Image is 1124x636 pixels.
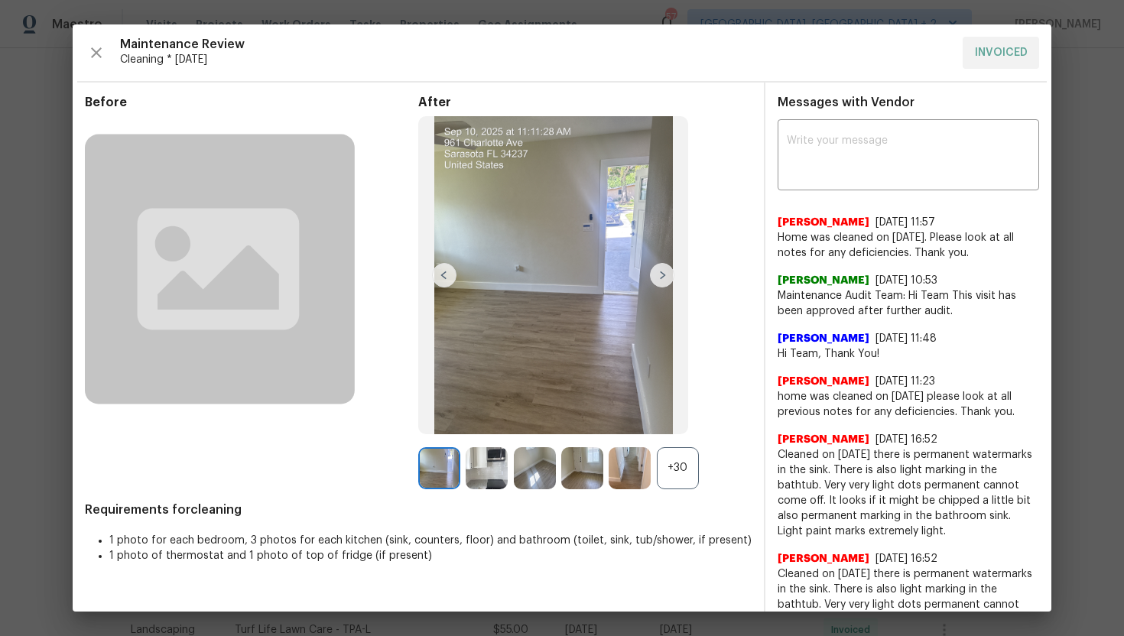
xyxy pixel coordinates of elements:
span: [PERSON_NAME] [778,432,869,447]
span: home was cleaned on [DATE] please look at all previous notes for any deficiencies. Thank you. [778,389,1039,420]
span: Maintenance Review [120,37,950,52]
img: left-chevron-button-url [432,263,456,287]
span: [DATE] 16:52 [875,434,937,445]
span: Cleaned on [DATE] there is permanent watermarks in the sink. There is also light marking in the b... [778,447,1039,539]
span: Messages with Vendor [778,96,914,109]
span: [PERSON_NAME] [778,273,869,288]
span: After [418,95,752,110]
li: 1 photo for each bedroom, 3 photos for each kitchen (sink, counters, floor) and bathroom (toilet,... [109,533,752,548]
span: [DATE] 16:52 [875,553,937,564]
span: [PERSON_NAME] [778,374,869,389]
div: +30 [657,447,699,489]
span: Hi Team, Thank You! [778,346,1039,362]
span: [PERSON_NAME] [778,331,869,346]
span: [DATE] 10:53 [875,275,937,286]
span: Home was cleaned on [DATE]. Please look at all notes for any deficiencies. Thank you. [778,230,1039,261]
span: [PERSON_NAME] [778,551,869,566]
li: 1 photo of thermostat and 1 photo of top of fridge (if present) [109,548,752,563]
span: [PERSON_NAME] [778,215,869,230]
span: Maintenance Audit Team: Hi Team This visit has been approved after further audit. [778,288,1039,319]
span: Before [85,95,418,110]
span: [DATE] 11:48 [875,333,937,344]
span: [DATE] 11:57 [875,217,935,228]
span: Requirements for cleaning [85,502,752,518]
span: Cleaning * [DATE] [120,52,950,67]
img: right-chevron-button-url [650,263,674,287]
span: [DATE] 11:23 [875,376,935,387]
